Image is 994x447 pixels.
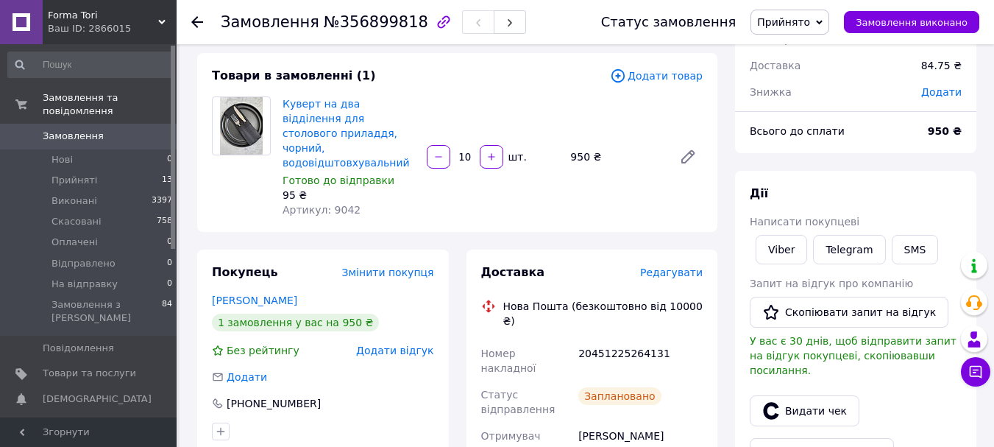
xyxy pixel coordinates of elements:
[152,194,172,208] span: 3397
[324,13,428,31] span: №356899818
[227,345,299,356] span: Без рейтингу
[750,125,845,137] span: Всього до сплати
[43,130,104,143] span: Замовлення
[7,52,174,78] input: Пошук
[52,215,102,228] span: Скасовані
[961,357,990,387] button: Чат з покупцем
[167,278,172,291] span: 0
[750,33,791,45] span: 1 товар
[212,265,278,279] span: Покупець
[921,86,962,98] span: Додати
[856,17,968,28] span: Замовлення виконано
[578,387,661,405] div: Заплановано
[52,174,97,187] span: Прийняті
[750,216,859,228] span: Написати покупцеві
[750,335,956,376] span: У вас є 30 днів, щоб відправити запит на відгук покупцеві, скопіювавши посилання.
[481,389,555,415] span: Статус відправлення
[813,235,885,264] a: Telegram
[52,257,116,270] span: Відправлено
[757,16,810,28] span: Прийнято
[167,257,172,270] span: 0
[750,297,948,328] button: Скопіювати запит на відгук
[610,68,703,84] span: Додати товар
[750,395,859,426] button: Видати чек
[43,367,136,380] span: Товари та послуги
[500,299,707,328] div: Нова Пошта (безкоштовно від 10000 ₴)
[52,194,97,208] span: Виконані
[167,236,172,249] span: 0
[212,314,379,331] div: 1 замовлення у вас на 950 ₴
[481,430,541,442] span: Отримувач
[157,215,172,228] span: 758
[52,236,98,249] span: Оплачені
[43,91,177,118] span: Замовлення та повідомлення
[750,60,800,71] span: Доставка
[43,393,152,406] span: [DEMOGRAPHIC_DATA]
[43,342,114,355] span: Повідомлення
[283,188,415,203] div: 95 ₴
[481,265,545,279] span: Доставка
[481,348,536,374] span: Номер накладної
[221,13,319,31] span: Замовлення
[52,298,162,325] span: Замовлення з [PERSON_NAME]
[356,345,433,356] span: Додати відгук
[912,49,970,82] div: 84.75 ₴
[601,15,736,29] div: Статус замовлення
[48,22,177,35] div: Ваш ID: 2866015
[844,11,979,33] button: Замовлення виконано
[283,204,361,216] span: Артикул: 9042
[342,267,434,278] span: Змінити покупця
[220,97,263,155] img: Куверт на два відділення для столового приладдя, чорний, водовідштовхувальний
[167,153,172,166] span: 0
[162,174,172,187] span: 13
[928,125,962,137] b: 950 ₴
[52,278,118,291] span: На відправку
[283,175,394,186] span: Готово до відправки
[191,15,203,29] div: Повернутися назад
[52,153,73,166] span: Нові
[564,147,667,167] div: 950 ₴
[162,298,172,325] span: 84
[750,86,792,98] span: Знижка
[48,9,158,22] span: Forma Tori
[575,340,706,381] div: 20451225264131
[212,68,376,82] span: Товари в замовленні (1)
[750,186,768,200] span: Дії
[227,371,267,383] span: Додати
[640,267,703,278] span: Редагувати
[892,235,939,264] button: SMS
[505,149,528,164] div: шт.
[283,98,410,169] a: Куверт на два відділення для столового приладдя, чорний, водовідштовхувальний
[225,396,322,411] div: [PHONE_NUMBER]
[212,295,297,306] a: [PERSON_NAME]
[750,278,913,289] span: Запит на відгук про компанію
[756,235,807,264] a: Viber
[673,142,703,172] a: Редагувати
